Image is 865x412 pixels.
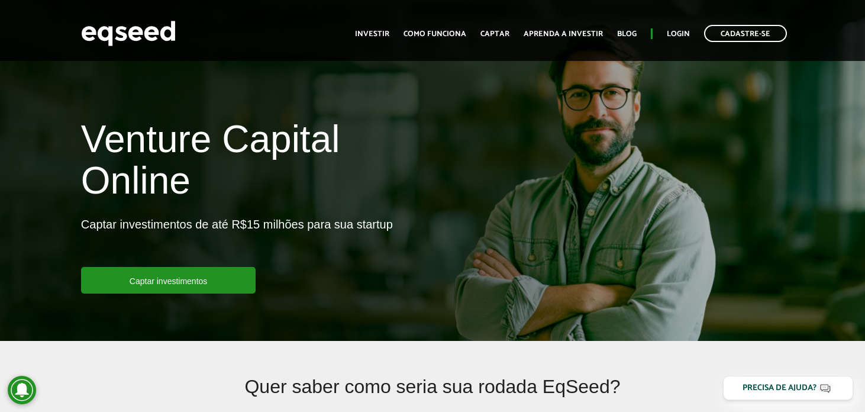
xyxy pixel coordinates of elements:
[355,30,389,38] a: Investir
[81,18,176,49] img: EqSeed
[81,217,393,267] p: Captar investimentos de até R$15 milhões para sua startup
[81,267,256,294] a: Captar investimentos
[617,30,637,38] a: Blog
[704,25,787,42] a: Cadastre-se
[480,30,509,38] a: Captar
[81,118,424,208] h1: Venture Capital Online
[404,30,466,38] a: Como funciona
[524,30,603,38] a: Aprenda a investir
[667,30,690,38] a: Login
